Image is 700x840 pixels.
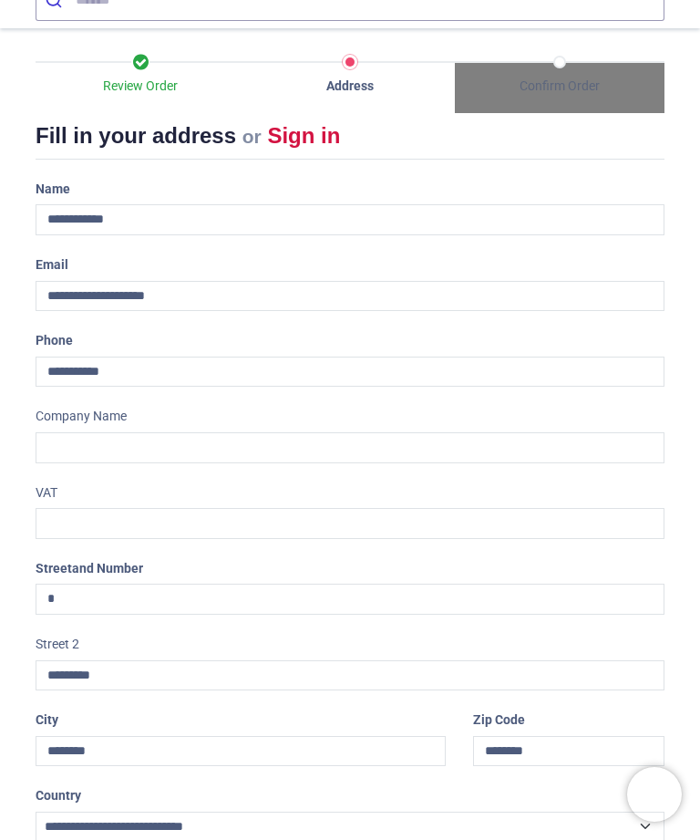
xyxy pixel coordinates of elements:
[473,705,525,736] label: Zip Code
[36,781,81,812] label: Country
[72,561,143,576] span: and Number
[36,401,127,432] label: Company Name
[627,767,682,822] iframe: Brevo live chat
[36,250,68,281] label: Email
[36,478,57,509] label: VAT
[36,554,143,585] label: Street
[36,78,245,96] div: Review Order
[242,126,262,147] small: or
[36,705,58,736] label: City
[36,174,70,205] label: Name
[36,326,73,357] label: Phone
[455,78,664,96] div: Confirm Order
[245,78,455,96] div: Address
[36,629,79,660] label: Street 2
[36,123,236,148] span: Fill in your address
[267,123,340,148] a: Sign in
